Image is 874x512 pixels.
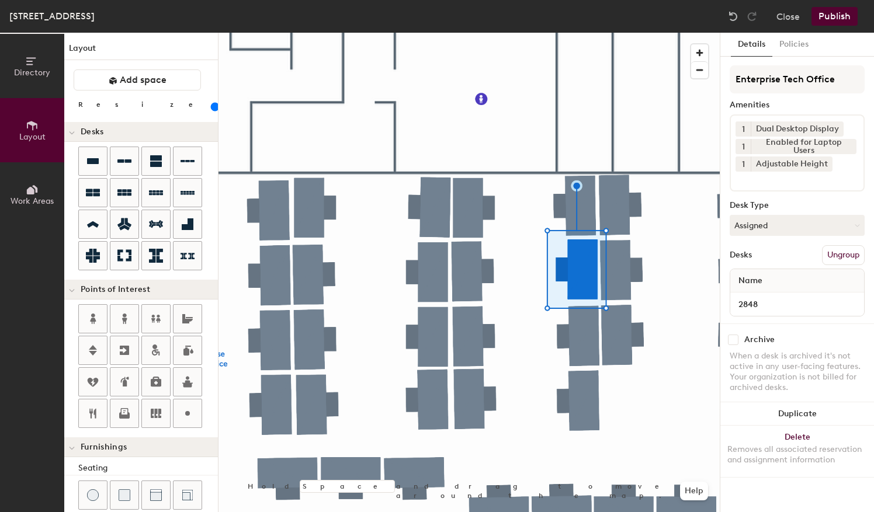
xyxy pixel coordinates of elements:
button: 1 [736,139,751,154]
img: Cushion [119,489,130,501]
span: 1 [742,123,745,135]
span: Layout [19,132,46,142]
span: 1 [742,141,745,153]
button: Stool [78,480,107,510]
button: Policies [772,33,816,57]
span: Directory [14,68,50,78]
div: Archive [744,335,775,344]
div: Desks [730,250,752,260]
button: Couch (corner) [173,480,202,510]
span: Furnishings [81,443,127,452]
img: Stool [87,489,99,501]
span: Desks [81,127,103,137]
input: Unnamed desk [733,296,862,312]
img: Redo [746,11,758,22]
span: Work Areas [11,196,54,206]
img: Couch (corner) [182,489,193,501]
button: Publish [811,7,858,26]
button: DeleteRemoves all associated reservation and assignment information [720,426,874,477]
span: 1 [742,158,745,170]
img: Undo [727,11,739,22]
div: Amenities [730,100,865,110]
button: 1 [736,121,751,137]
button: 1 [736,156,751,172]
div: [STREET_ADDRESS] [9,9,95,23]
button: Help [680,482,708,500]
span: Add space [120,74,167,86]
div: Desk Type [730,201,865,210]
button: Duplicate [720,402,874,426]
span: Points of Interest [81,285,150,294]
h1: Layout [64,42,218,60]
button: Add space [74,69,201,90]
button: Ungroup [822,245,865,265]
img: Couch (middle) [150,489,162,501]
div: Adjustable Height [751,156,833,172]
div: Removes all associated reservation and assignment information [727,444,867,465]
div: Dual Desktop Display [751,121,844,137]
button: Cushion [110,480,139,510]
div: Resize [78,100,207,109]
button: Details [731,33,772,57]
div: When a desk is archived it's not active in any user-facing features. Your organization is not bil... [730,351,865,393]
button: Assigned [730,215,865,236]
div: Enabled for Laptop Users [751,139,856,154]
div: Seating [78,462,218,475]
span: Name [733,270,768,291]
button: Close [776,7,800,26]
button: Couch (middle) [141,480,171,510]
